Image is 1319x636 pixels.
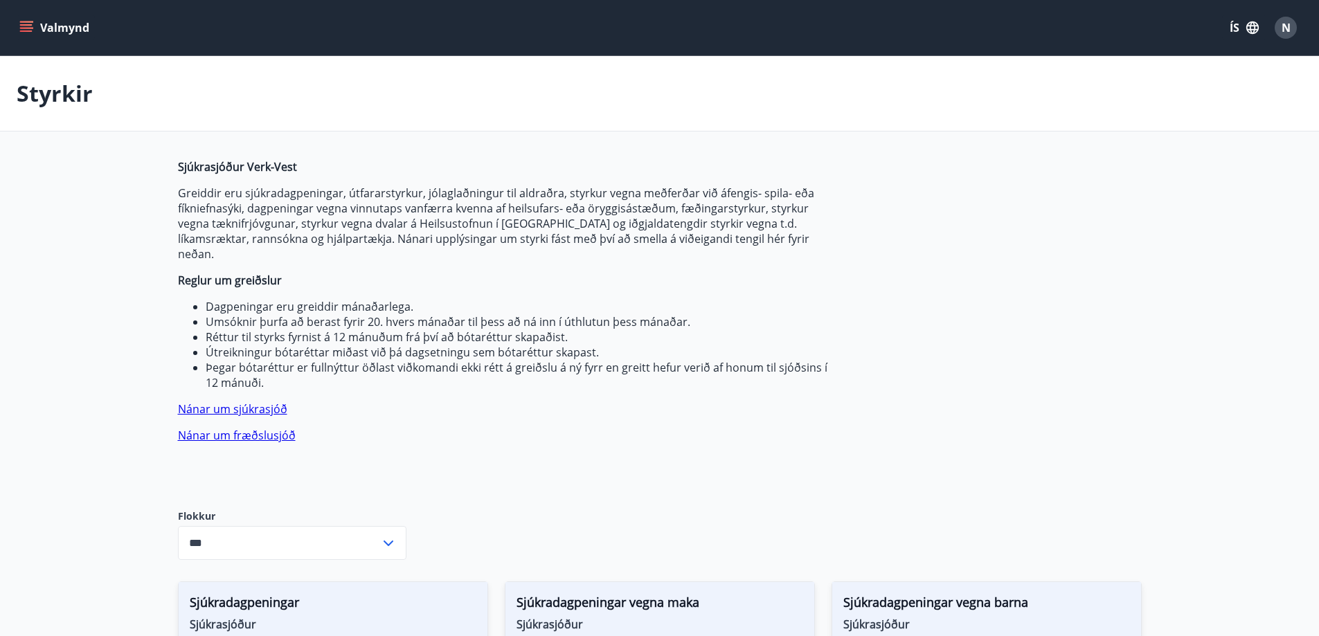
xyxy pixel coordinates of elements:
li: Útreikningur bótaréttar miðast við þá dagsetningu sem bótaréttur skapast. [206,345,832,360]
label: Flokkur [178,509,406,523]
span: N [1282,20,1291,35]
button: ÍS [1222,15,1266,40]
li: Réttur til styrks fyrnist á 12 mánuðum frá því að bótaréttur skapaðist. [206,329,832,345]
span: Sjúkradagpeningar [190,593,476,617]
strong: Reglur um greiðslur [178,273,282,288]
li: Umsóknir þurfa að berast fyrir 20. hvers mánaðar til þess að ná inn í úthlutun þess mánaðar. [206,314,832,329]
span: Sjúkradagpeningar vegna maka [517,593,803,617]
p: Greiddir eru sjúkradagpeningar, útfararstyrkur, jólaglaðningur til aldraðra, styrkur vegna meðfer... [178,185,832,262]
a: Nánar um sjúkrasjóð [178,401,287,417]
span: Sjúkrasjóður [190,617,476,632]
button: menu [17,15,95,40]
li: Dagpeningar eru greiddir mánaðarlega. [206,299,832,314]
li: Þegar bótaréttur er fullnýttur öðlast viðkomandi ekki rétt á greiðslu á ný fyrr en greitt hefur v... [206,360,832,390]
span: Sjúkrasjóður [843,617,1130,632]
button: N [1269,11,1302,44]
a: Nánar um fræðslusjóð [178,428,296,443]
span: Sjúkradagpeningar vegna barna [843,593,1130,617]
strong: Sjúkrasjóður Verk-Vest [178,159,297,174]
span: Sjúkrasjóður [517,617,803,632]
p: Styrkir [17,78,93,109]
